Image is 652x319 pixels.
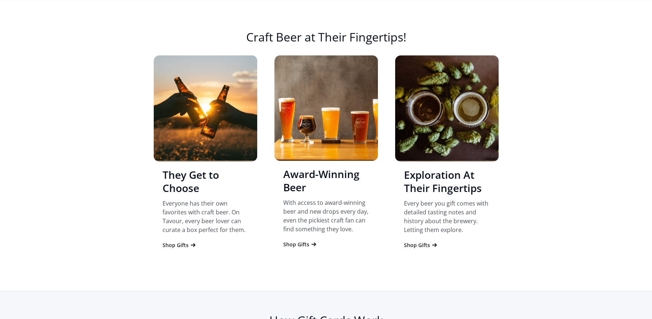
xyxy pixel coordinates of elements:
h3: Award-Winning Beer [283,167,369,194]
a: Shop Gifts [404,242,438,249]
div: Shop Gifts [163,242,189,249]
div: 2 of 4 [274,55,378,255]
h3: They Get to Choose [163,168,248,195]
div: Shop Gifts [404,242,430,249]
div: 3 of 4 [395,55,499,256]
p: Everyone has their own favorites with craft beer. On Tavour, every beer lover can curate a box pe... [163,199,248,234]
div: Shop Gifts [283,241,309,248]
h3: Exploration At Their Fingertips [404,168,490,195]
p: Every beer you gift comes with detailed tasting notes and history about the brewery. Letting them... [404,199,490,234]
a: Shop Gifts [163,242,197,249]
h2: Craft Beer at Their Fingertips! [154,30,499,52]
p: With access to award-winning beer and new drops every day, even the pickiest craft fan can find s... [283,198,369,233]
div: carousel [154,55,499,280]
a: Shop Gifts [283,241,317,248]
div: 1 of 4 [154,55,257,256]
